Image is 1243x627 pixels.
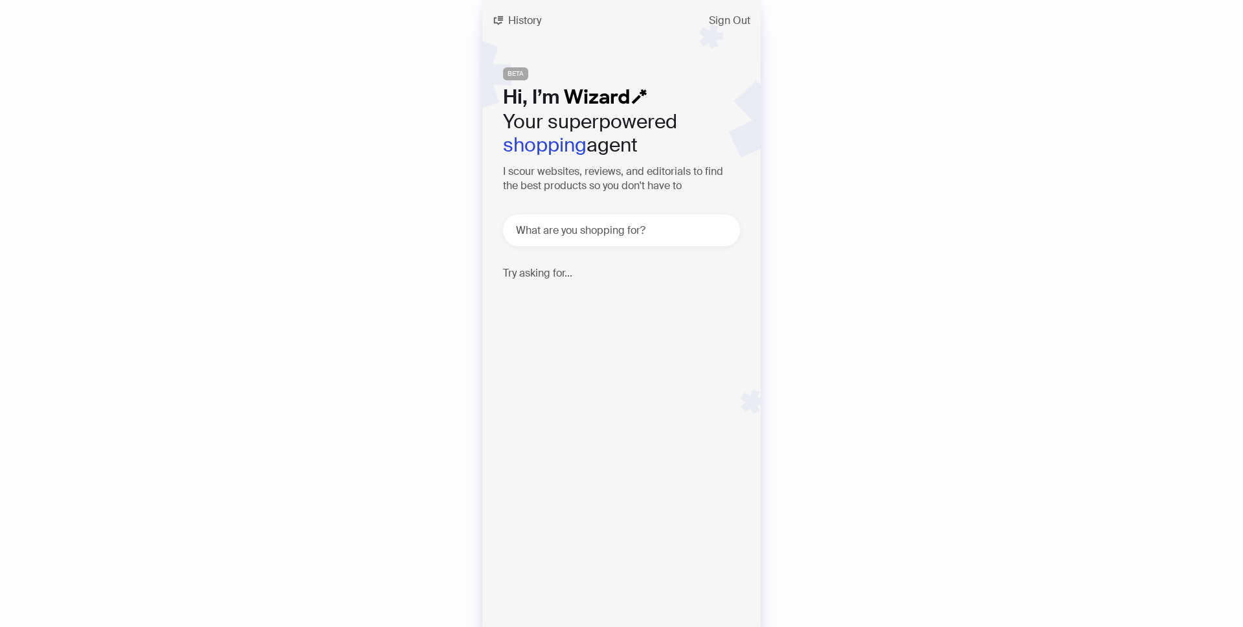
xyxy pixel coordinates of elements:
[503,110,740,157] h2: Your superpowered agent
[515,290,742,328] div: Face wash that contains hyaluronic acid 🧼
[709,16,750,26] span: Sign Out
[503,165,740,194] h3: I scour websites, reviews, and editorials to find the best products so you don't have to
[508,16,541,26] span: History
[699,10,761,31] button: Sign Out
[482,10,552,31] button: History
[515,290,737,328] p: Face wash that contains hyaluronic acid 🧼
[503,267,740,279] h4: Try asking for...
[503,84,559,109] span: Hi, I’m
[503,132,587,157] em: shopping
[503,67,528,80] span: BETA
